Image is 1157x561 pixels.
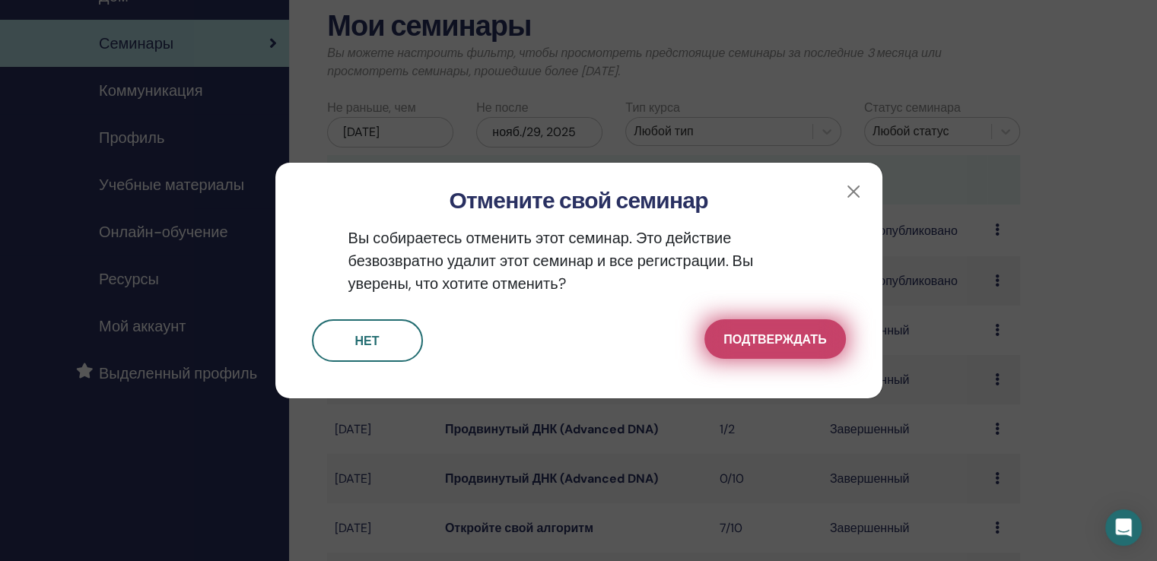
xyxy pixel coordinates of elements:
[1105,509,1142,546] div: Открытый Интерком Мессенджер
[312,319,423,362] button: Нет
[355,333,380,349] font: Нет
[723,331,826,347] font: Подтверждать
[449,185,707,215] font: Отмените свой семинар
[704,319,845,359] button: Подтверждать
[348,228,754,293] font: Вы собираетесь отменить этот семинар. Это действие безвозвратно удалит этот семинар и все регистр...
